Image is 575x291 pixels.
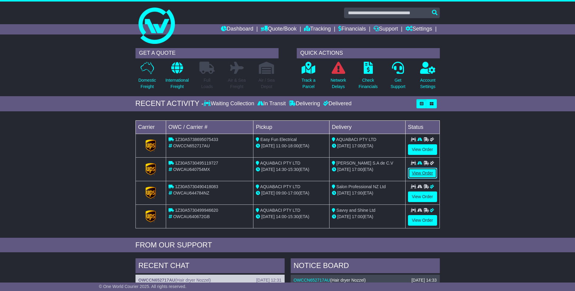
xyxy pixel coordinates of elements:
div: NOTICE BOARD [291,258,440,275]
td: Carrier [135,120,166,134]
p: Network Delays [330,77,346,90]
p: Domestic Freight [138,77,156,90]
a: Tracking [304,24,331,34]
span: 1Z30A5730495119727 [175,161,218,165]
span: [DATE] [337,143,351,148]
div: GET A QUOTE [135,48,279,58]
div: [DATE] 12:31 [256,278,281,283]
a: InternationalFreight [165,61,189,93]
span: [DATE] [261,214,275,219]
span: OWCAU640754MX [173,167,210,172]
span: OWCAU640672GB [173,214,210,219]
div: FROM OUR SUPPORT [135,241,440,250]
p: Air / Sea Depot [259,77,275,90]
img: GetCarrierServiceLogo [145,210,156,222]
span: 14:00 [276,214,286,219]
div: (ETA) [332,166,403,173]
div: - (ETA) [256,190,327,196]
span: 17:00 [352,191,363,195]
span: [DATE] [337,167,351,172]
span: 15:30 [288,167,299,172]
td: Status [405,120,440,134]
a: DomesticFreight [138,61,156,93]
a: View Order [408,215,437,226]
p: Get Support [390,77,405,90]
a: View Order [408,191,437,202]
span: [DATE] [261,143,275,148]
div: Waiting Collection [204,100,256,107]
img: GetCarrierServiceLogo [145,139,156,152]
span: AQUABACI PTY LTD [260,184,300,189]
span: 11:00 [276,143,286,148]
span: Easy Fun Electrical [260,137,297,142]
td: Delivery [329,120,405,134]
div: [DATE] 14:33 [411,278,436,283]
div: ( ) [139,278,282,283]
span: [PERSON_NAME] S.A de C.V [336,161,393,165]
p: Air & Sea Freight [228,77,246,90]
p: Check Financials [359,77,378,90]
p: International Freight [165,77,189,90]
a: Support [373,24,398,34]
a: CheckFinancials [358,61,378,93]
div: (ETA) [332,214,403,220]
span: AQUABACI PTY LTD [260,161,300,165]
img: GetCarrierServiceLogo [145,163,156,175]
div: Delivering [287,100,322,107]
div: - (ETA) [256,166,327,173]
div: RECENT ACTIVITY - [135,99,204,108]
span: AQUABACI PTY LTD [260,208,300,213]
span: 17:00 [352,143,363,148]
a: OWCCN652717AU [139,278,175,283]
a: GetSupport [390,61,406,93]
span: 18:00 [288,143,299,148]
div: (ETA) [332,143,403,149]
span: OWCAU644784NZ [173,191,209,195]
div: ( ) [294,278,437,283]
td: OWC / Carrier # [166,120,253,134]
span: 1Z30A5730490418083 [175,184,218,189]
span: 09:00 [276,191,286,195]
a: Track aParcel [301,61,316,93]
div: QUICK ACTIONS [297,48,440,58]
div: In Transit [256,100,287,107]
img: GetCarrierServiceLogo [145,187,156,199]
div: RECENT CHAT [135,258,285,275]
span: [DATE] [337,214,351,219]
span: [DATE] [261,191,275,195]
span: 1Z30A5730499946620 [175,208,218,213]
a: Financials [338,24,366,34]
td: Pickup [253,120,329,134]
div: Delivered [322,100,352,107]
span: OWCCN652717AU [173,143,210,148]
span: 17:00 [288,191,299,195]
span: 1Z30A5738695075433 [175,137,218,142]
p: Account Settings [420,77,436,90]
span: [DATE] [337,191,351,195]
a: View Order [408,168,437,178]
span: 15:30 [288,214,299,219]
a: OWCCN652717AU [294,278,330,283]
span: Savvy and Shine Ltd [336,208,375,213]
span: Hair dryer Nozzel [177,278,209,283]
a: Quote/Book [261,24,296,34]
div: (ETA) [332,190,403,196]
span: © One World Courier 2025. All rights reserved. [99,284,186,289]
a: NetworkDelays [330,61,346,93]
p: Full Loads [199,77,215,90]
p: Track a Parcel [302,77,316,90]
span: [DATE] [261,167,275,172]
div: - (ETA) [256,143,327,149]
a: Settings [406,24,432,34]
span: AQUABACI PTY LTD [336,137,376,142]
span: 14:30 [276,167,286,172]
span: 17:00 [352,214,363,219]
a: AccountSettings [420,61,436,93]
a: Dashboard [221,24,253,34]
span: Salon Professional NZ Ltd [336,184,386,189]
span: 17:00 [352,167,363,172]
a: View Order [408,144,437,155]
span: Hair dryer Nozzel [332,278,364,283]
div: - (ETA) [256,214,327,220]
